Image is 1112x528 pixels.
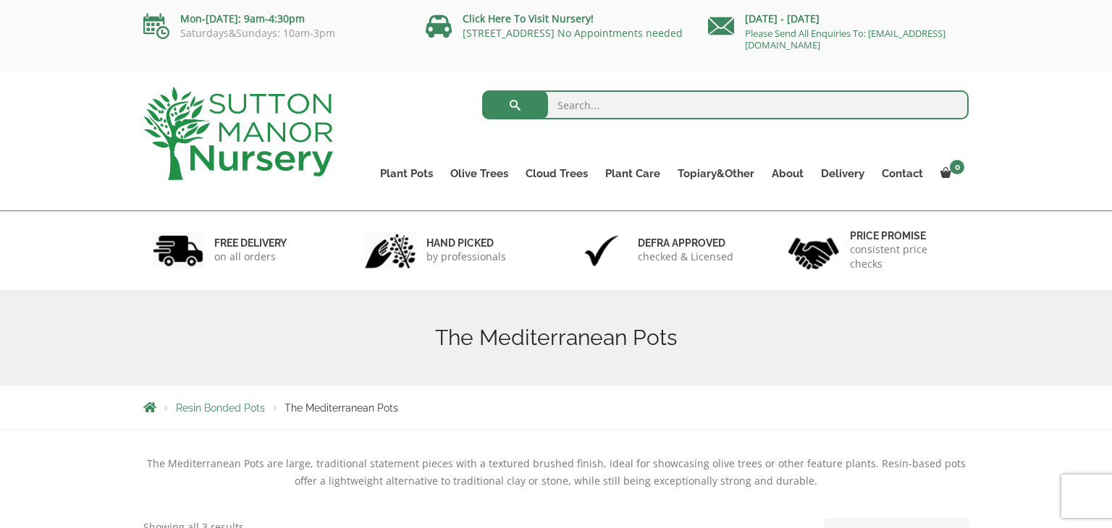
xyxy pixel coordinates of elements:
img: 2.jpg [365,232,416,269]
h1: The Mediterranean Pots [143,325,969,351]
p: Saturdays&Sundays: 10am-3pm [143,27,404,39]
p: by professionals [426,250,506,264]
span: The Mediterranean Pots [285,402,398,414]
input: Search... [482,90,969,119]
a: Cloud Trees [517,163,597,184]
a: [STREET_ADDRESS] No Appointments needed [463,26,683,40]
a: Plant Care [597,163,669,184]
nav: Breadcrumbs [143,401,969,413]
a: Click Here To Visit Nursery! [463,12,594,25]
img: 1.jpg [153,232,203,269]
h6: FREE DELIVERY [214,237,287,250]
p: on all orders [214,250,287,264]
p: checked & Licensed [638,250,733,264]
a: 0 [932,163,969,184]
a: Plant Pots [371,163,442,184]
a: Resin Bonded Pots [176,402,265,414]
p: consistent price checks [850,242,960,271]
p: [DATE] - [DATE] [708,10,969,27]
a: Topiary&Other [669,163,763,184]
a: Delivery [812,163,873,184]
a: Please Send All Enquiries To: [EMAIL_ADDRESS][DOMAIN_NAME] [745,27,945,51]
span: 0 [950,160,964,174]
img: logo [143,87,333,180]
h6: Defra approved [638,237,733,250]
p: The Mediterranean Pots are large, traditional statement pieces with a textured brushed finish, id... [143,455,969,490]
img: 4.jpg [788,229,839,273]
a: About [763,163,812,184]
img: 3.jpg [576,232,627,269]
h6: hand picked [426,237,506,250]
h6: Price promise [850,229,960,242]
p: Mon-[DATE]: 9am-4:30pm [143,10,404,27]
a: Contact [873,163,932,184]
a: Olive Trees [442,163,517,184]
